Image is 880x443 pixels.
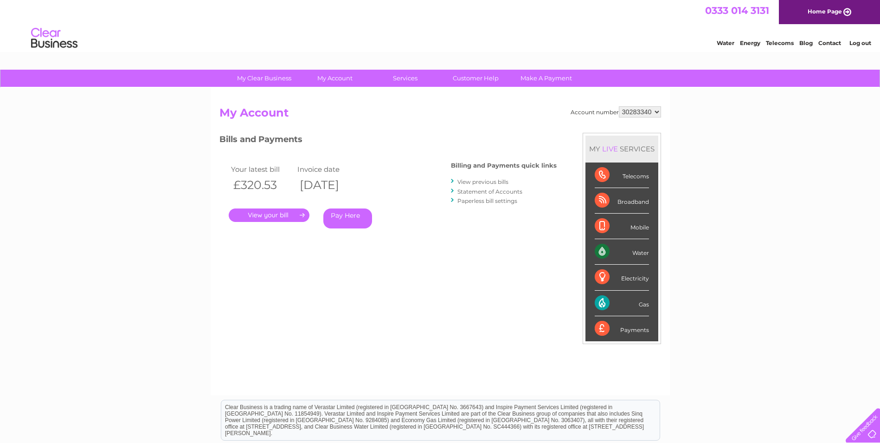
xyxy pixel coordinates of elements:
[229,208,309,222] a: .
[740,39,760,46] a: Energy
[595,163,649,188] div: Telecoms
[595,265,649,290] div: Electricity
[766,39,794,46] a: Telecoms
[595,239,649,265] div: Water
[705,5,769,16] a: 0333 014 3131
[600,144,620,153] div: LIVE
[295,176,362,195] th: [DATE]
[595,291,649,316] div: Gas
[595,188,649,214] div: Broadband
[595,316,649,341] div: Payments
[451,162,557,169] h4: Billing and Payments quick links
[226,70,302,87] a: My Clear Business
[818,39,841,46] a: Contact
[585,136,658,162] div: MY SERVICES
[229,176,295,195] th: £320.53
[717,39,734,46] a: Water
[457,188,522,195] a: Statement of Accounts
[595,214,649,239] div: Mobile
[323,208,372,228] a: Pay Here
[799,39,813,46] a: Blog
[296,70,373,87] a: My Account
[849,39,871,46] a: Log out
[457,197,517,204] a: Paperless bill settings
[229,163,295,176] td: Your latest bill
[457,178,508,185] a: View previous bills
[437,70,514,87] a: Customer Help
[221,5,660,45] div: Clear Business is a trading name of Verastar Limited (registered in [GEOGRAPHIC_DATA] No. 3667643...
[219,133,557,149] h3: Bills and Payments
[219,106,661,124] h2: My Account
[508,70,585,87] a: Make A Payment
[295,163,362,176] td: Invoice date
[367,70,443,87] a: Services
[571,106,661,117] div: Account number
[31,24,78,52] img: logo.png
